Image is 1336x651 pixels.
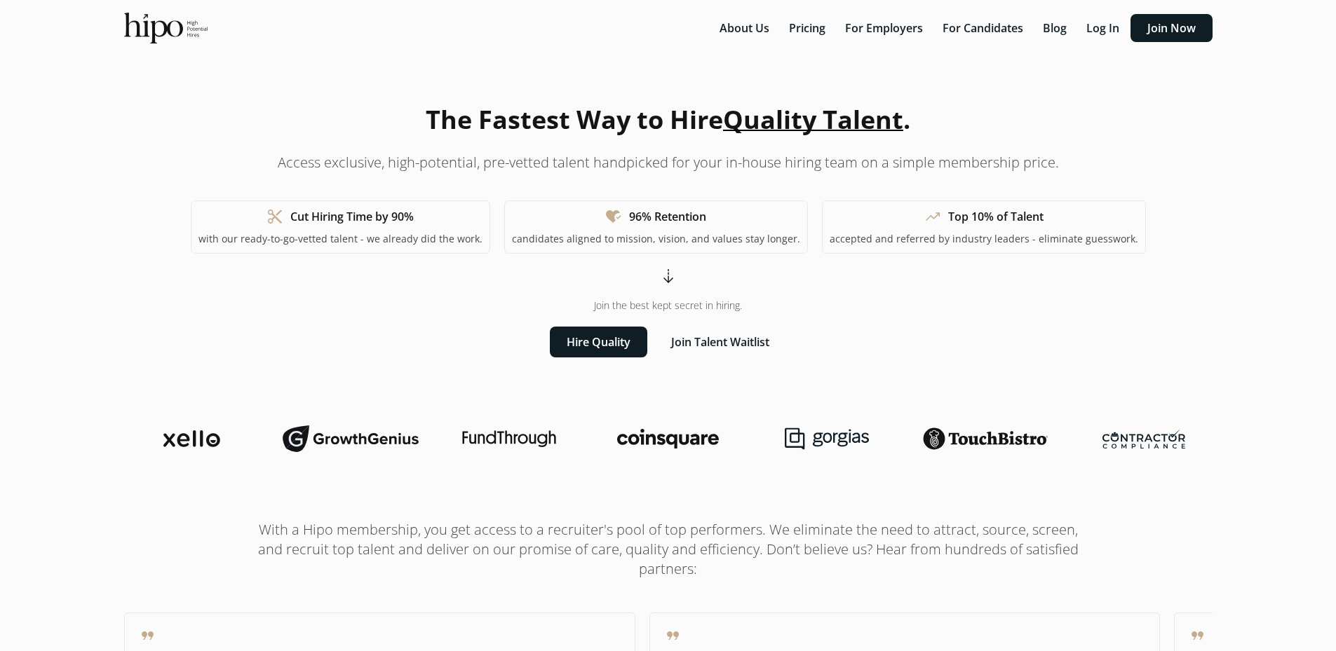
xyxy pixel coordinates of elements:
[266,208,283,225] span: content_cut
[1131,14,1213,42] button: Join Now
[629,208,706,225] h1: 96% Retention
[512,232,800,246] p: candidates aligned to mission, vision, and values stay longer.
[711,20,781,36] a: About Us
[1102,429,1185,448] img: contractor-compliance-logo
[278,153,1059,172] p: Access exclusive, high-potential, pre-vetted talent handpicked for your in-house hiring team on a...
[426,101,910,139] h1: The Fastest Way to Hire .
[1078,14,1128,42] button: Log In
[654,327,786,357] button: Join Talent Waitlist
[781,20,837,36] a: Pricing
[924,208,941,225] span: trending_up
[1034,14,1075,42] button: Blog
[1034,20,1078,36] a: Blog
[1131,20,1213,36] a: Join Now
[923,427,1048,450] img: touchbistro-logo
[837,14,931,42] button: For Employers
[290,208,414,225] h1: Cut Hiring Time by 90%
[248,520,1089,579] h1: With a Hipo membership, you get access to a recruiter's pool of top performers. We eliminate the ...
[139,627,156,644] span: format_quote
[462,430,556,447] img: fundthrough-logo
[781,14,834,42] button: Pricing
[663,627,680,644] span: format_quote
[785,427,869,450] img: gorgias-logo
[1078,20,1131,36] a: Log In
[711,14,778,42] button: About Us
[617,429,718,448] img: coinsquare-logo
[605,208,622,225] span: heart_check
[837,20,934,36] a: For Employers
[830,232,1138,246] p: accepted and referred by industry leaders - eliminate guesswork.
[198,232,483,246] p: with our ready-to-go-vetted talent - we already did the work.
[124,13,208,43] img: official-logo
[1189,627,1206,644] span: format_quote
[934,20,1034,36] a: For Candidates
[660,268,677,285] span: arrow_cool_down
[723,102,903,137] span: Quality Talent
[948,208,1044,225] h1: Top 10% of Talent
[283,425,419,453] img: growthgenius-logo
[594,299,742,313] span: Join the best kept secret in hiring.
[550,327,647,357] button: Hire Quality
[934,14,1032,42] button: For Candidates
[163,430,220,447] img: xello-logo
